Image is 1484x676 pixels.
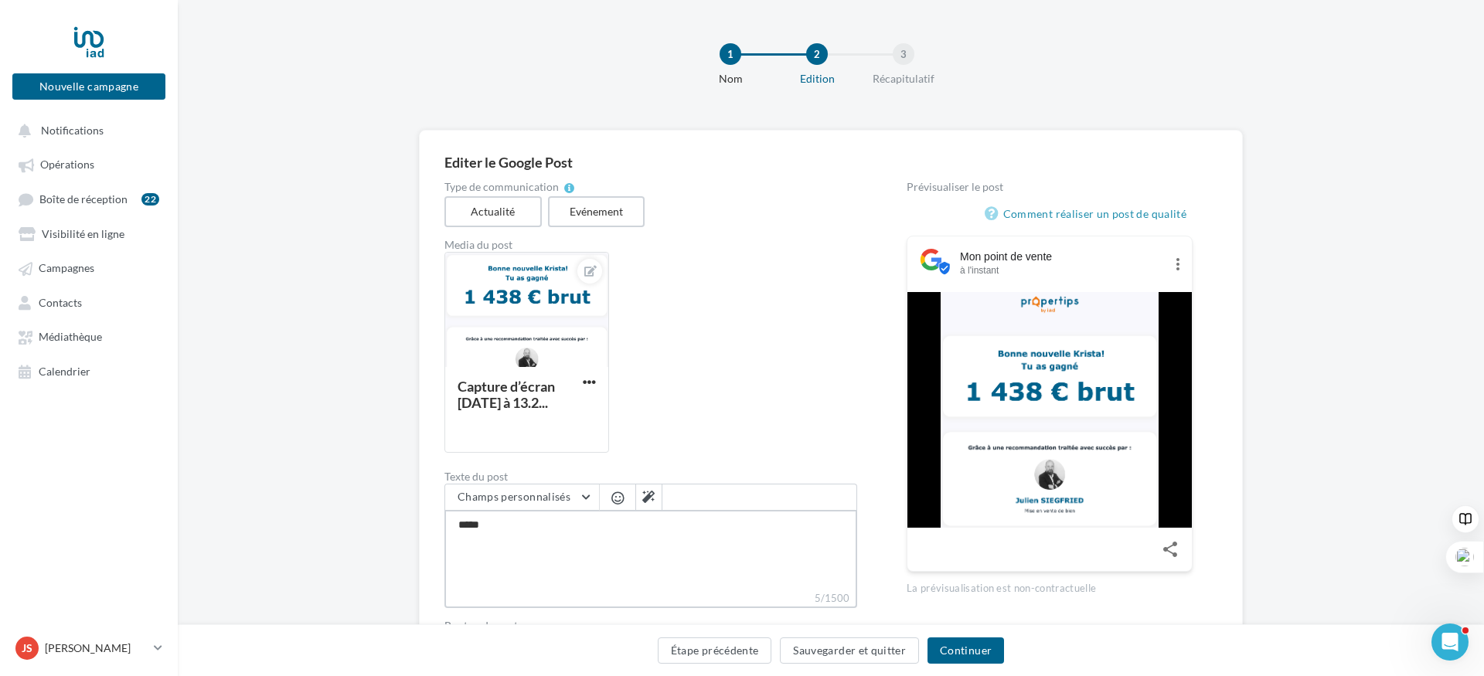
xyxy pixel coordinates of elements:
div: à l'instant [960,264,1164,277]
div: Nom [681,71,780,87]
label: Actualité [444,196,542,227]
span: Contacts [39,296,82,309]
button: Continuer [927,637,1004,664]
a: Opérations [9,150,168,178]
label: Texte du post [444,471,857,482]
div: Prévisualiser le post [907,182,1193,192]
span: Boîte de réception [39,192,128,206]
button: Sauvegarder et quitter [780,637,919,664]
label: Evénement [548,196,645,227]
div: La prévisualisation est non-contractuelle [907,576,1193,596]
button: Notifications [9,116,162,144]
a: Boîte de réception22 [9,185,168,213]
span: Type de communication [444,182,559,192]
div: 2 [806,43,828,65]
span: JS [22,640,32,656]
span: Calendrier [39,365,90,378]
iframe: Intercom live chat [1431,623,1469,661]
span: Visibilité en ligne [42,227,124,240]
div: Media du post [444,239,857,250]
span: Champs personnalisés [458,490,570,503]
a: JS [PERSON_NAME] [12,634,165,663]
div: Récapitulatif [854,71,953,87]
span: Notifications [41,124,104,137]
div: 22 [141,193,159,206]
div: Edition [768,71,866,87]
div: 1 [720,43,741,65]
a: Médiathèque [9,322,168,350]
label: Bouton du post [444,620,857,631]
div: Mon point de vente [960,249,1164,264]
button: Champs personnalisés [445,484,599,511]
span: Opérations [40,158,94,172]
a: Comment réaliser un post de qualité [985,205,1193,223]
button: Nouvelle campagne [12,73,165,100]
p: [PERSON_NAME] [45,640,148,656]
img: Capture d’écran 2025-09-22 à 13.21.04 [941,292,1158,528]
a: Contacts [9,288,168,316]
label: 5/1500 [444,590,857,608]
span: Campagnes [39,262,94,275]
div: 3 [893,43,914,65]
a: Calendrier [9,357,168,385]
div: Editer le Google Post [444,155,1217,169]
button: Étape précédente [658,637,772,664]
a: Visibilité en ligne [9,219,168,247]
a: Campagnes [9,253,168,281]
div: Capture d’écran [DATE] à 13.2... [458,378,555,411]
span: Médiathèque [39,331,102,344]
